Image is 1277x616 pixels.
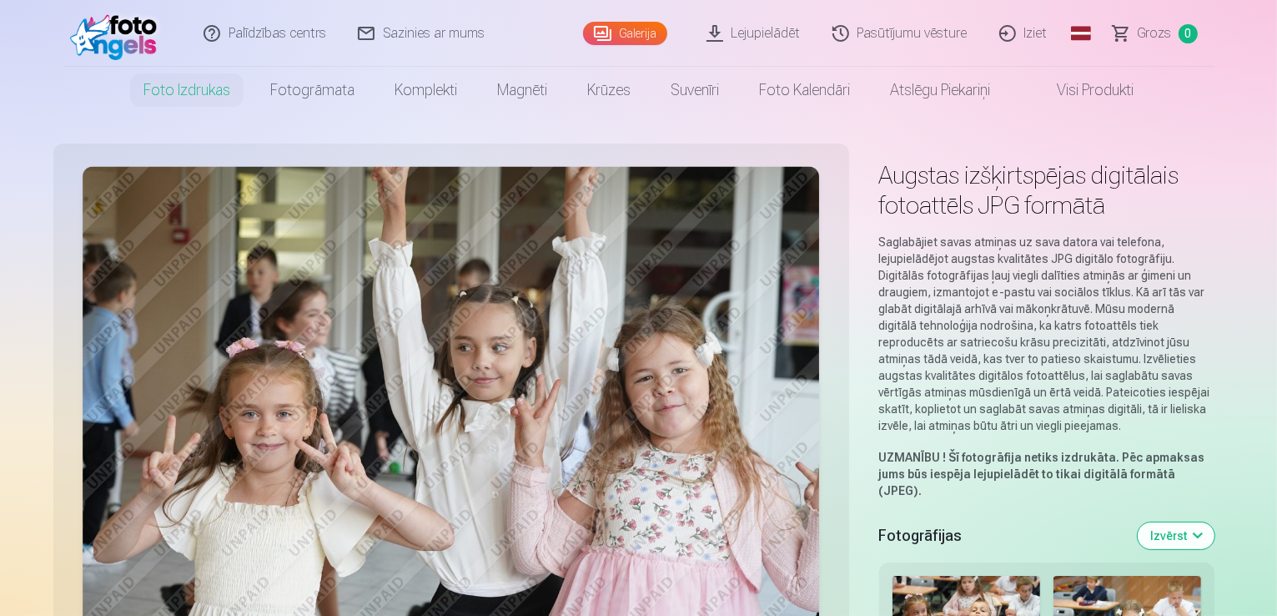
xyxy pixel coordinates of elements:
a: Komplekti [375,67,477,114]
a: Krūzes [567,67,651,114]
a: Foto izdrukas [123,67,250,114]
a: Galerija [583,22,667,45]
strong: UZMANĪBU ! [879,451,947,464]
span: 0 [1179,24,1198,43]
a: Suvenīri [651,67,739,114]
a: Magnēti [477,67,567,114]
h1: Augstas izšķirtspējas digitālais fotoattēls JPG formātā [879,160,1214,220]
a: Atslēgu piekariņi [870,67,1010,114]
strong: Šī fotogrāfija netiks izdrukāta. Pēc apmaksas jums būs iespēja lejupielādēt to tikai digitālā for... [879,451,1205,497]
button: Izvērst [1138,523,1214,549]
img: /fa1 [70,7,166,60]
a: Foto kalendāri [739,67,870,114]
p: Saglabājiet savas atmiņas uz sava datora vai telefona, lejupielādējot augstas kvalitātes JPG digi... [879,234,1214,434]
a: Visi produkti [1010,67,1154,114]
h5: Fotogrāfijas [879,524,1124,548]
a: Fotogrāmata [250,67,375,114]
span: Grozs [1138,23,1172,43]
